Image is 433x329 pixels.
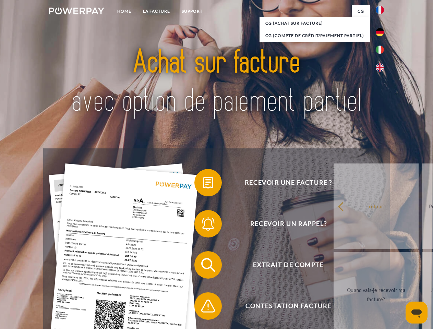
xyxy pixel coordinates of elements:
[200,297,217,315] img: qb_warning.svg
[204,292,372,320] span: Contestation Facture
[194,210,373,237] button: Recevoir un rappel?
[376,63,384,72] img: en
[200,215,217,232] img: qb_bell.svg
[111,5,137,17] a: Home
[200,174,217,191] img: qb_bill.svg
[260,17,370,29] a: CG (achat sur facture)
[376,6,384,14] img: fr
[338,202,415,211] div: retour
[204,169,372,196] span: Recevoir une facture ?
[137,5,176,17] a: LA FACTURE
[176,5,208,17] a: Support
[49,8,104,14] img: logo-powerpay-white.svg
[194,292,373,320] button: Contestation Facture
[204,210,372,237] span: Recevoir un rappel?
[200,256,217,273] img: qb_search.svg
[65,33,368,131] img: title-powerpay_fr.svg
[338,285,415,304] div: Quand vais-je recevoir ma facture?
[194,251,373,279] button: Extrait de compte
[260,29,370,42] a: CG (Compte de crédit/paiement partiel)
[204,251,372,279] span: Extrait de compte
[406,302,428,324] iframe: Bouton de lancement de la fenêtre de messagerie
[376,46,384,54] img: it
[194,169,373,196] button: Recevoir une facture ?
[352,5,370,17] a: CG
[376,28,384,36] img: de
